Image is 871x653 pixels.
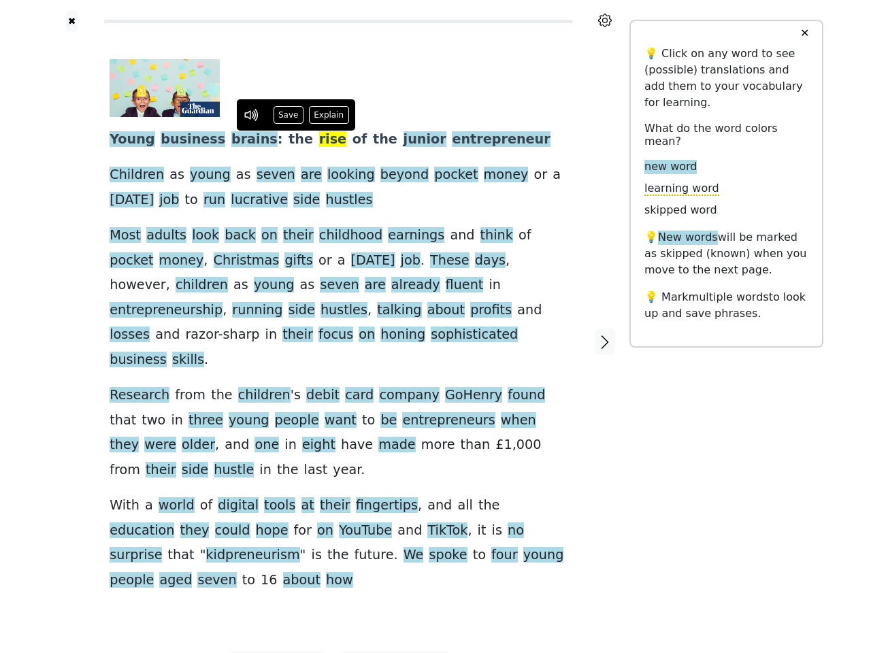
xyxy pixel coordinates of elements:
[215,522,250,539] span: could
[345,387,374,404] span: card
[275,412,319,429] span: people
[274,106,303,124] button: Save
[427,522,467,539] span: TikTok
[110,412,136,429] span: that
[110,277,165,294] span: however
[278,131,283,148] span: :
[110,547,162,564] span: surprise
[176,277,228,294] span: children
[265,326,278,344] span: in
[110,522,174,539] span: education
[231,192,288,209] span: lucrative
[261,227,278,244] span: on
[284,437,297,454] span: in
[242,572,255,589] span: to
[168,547,195,564] span: that
[215,437,219,454] span: ,
[473,547,486,564] span: to
[553,167,561,184] span: a
[289,302,315,319] span: side
[320,277,359,294] span: seven
[110,167,164,184] span: Children
[355,547,394,564] span: future
[356,497,418,514] span: fingertips
[309,106,349,124] button: Explain
[475,252,506,269] span: days
[200,547,206,564] span: "
[291,387,294,404] span: '
[110,497,139,514] span: With
[294,522,312,539] span: for
[146,462,176,479] span: their
[359,326,375,344] span: on
[223,302,227,319] span: ,
[232,302,282,319] span: running
[110,462,140,479] span: from
[110,59,220,117] img: 4788.jpg
[302,437,335,454] span: eight
[365,277,386,294] span: are
[197,572,236,589] span: seven
[225,437,249,454] span: and
[206,547,300,564] span: kidpreneurism
[204,352,208,369] span: .
[320,497,350,514] span: their
[66,11,78,32] a: ✖
[284,252,312,269] span: gifts
[478,522,487,539] span: it
[467,522,472,539] span: ,
[110,387,169,404] span: Research
[238,387,291,404] span: children
[264,497,295,514] span: tools
[402,412,495,429] span: entrepreneurs
[491,547,518,564] span: four
[254,277,295,294] span: young
[429,547,467,564] span: spoke
[452,131,550,148] span: entrepreneur
[326,572,353,589] span: how
[229,412,269,429] span: young
[445,387,502,404] span: GoHenry
[318,252,332,269] span: or
[192,227,219,244] span: look
[231,131,278,148] span: brains
[512,437,516,454] span: ,
[203,192,225,209] span: run
[404,131,446,148] span: junior
[658,231,718,245] span: New words
[373,131,397,148] span: the
[182,437,215,454] span: older
[254,437,279,454] span: one
[321,302,367,319] span: hustles
[306,387,340,404] span: debit
[430,252,470,269] span: These
[233,277,248,294] span: as
[185,326,259,344] span: razor-sharp
[333,462,361,479] span: year
[277,462,299,479] span: the
[159,497,195,514] span: world
[175,387,206,404] span: from
[519,227,531,244] span: of
[484,167,529,184] span: money
[501,412,536,429] span: when
[508,387,545,404] span: found
[257,167,295,184] span: seven
[190,167,231,184] span: young
[110,572,154,589] span: people
[644,182,719,196] span: learning word
[516,437,542,454] span: 000
[644,160,697,174] span: new word
[180,522,210,539] span: they
[225,227,256,244] span: back
[418,497,422,514] span: ,
[293,192,320,209] span: side
[319,131,346,148] span: rise
[159,192,179,209] span: job
[259,462,272,479] span: in
[145,497,153,514] span: a
[200,497,213,514] span: of
[172,352,204,369] span: skills
[378,437,415,454] span: made
[161,131,225,148] span: business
